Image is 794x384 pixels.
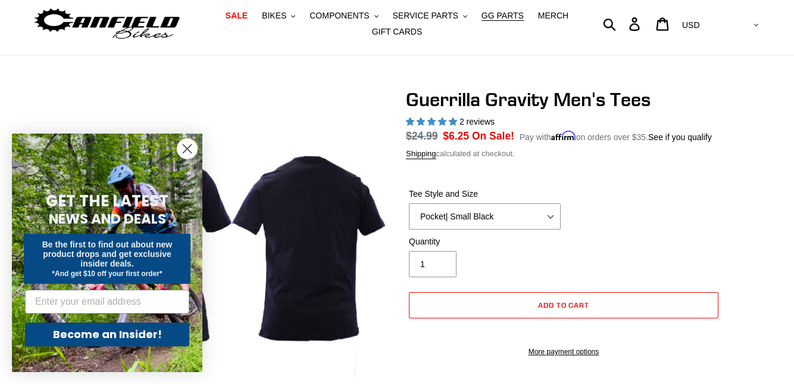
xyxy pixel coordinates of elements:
span: 5.00 stars [406,117,459,126]
button: Close dialog [177,138,198,159]
label: Tee Style and Size [409,188,561,200]
a: More payment options [409,346,718,357]
button: COMPONENTS [304,8,384,24]
h1: Guerrilla Gravity Men's Tees [406,88,721,111]
span: GIFT CARDS [372,27,423,37]
span: GG PARTS [482,11,524,21]
span: NEWS AND DEALS [49,209,166,228]
button: Add to cart [409,292,718,318]
span: MERCH [538,11,568,21]
p: Pay with on orders over $35. [520,128,712,144]
button: BIKES [256,8,301,24]
span: 2 reviews [459,117,495,126]
span: Add to cart [538,301,590,309]
span: COMPONENTS [310,11,369,21]
span: Affirm [551,131,576,141]
span: *And get $10 off your first order* [52,270,162,278]
span: On Sale! [472,128,514,144]
s: $24.99 [406,130,438,142]
label: Quantity [409,236,561,248]
a: See if you qualify - Learn more about Affirm Financing (opens in modal) [648,132,712,142]
span: GET THE LATEST [46,190,168,212]
a: GG PARTS [476,8,530,24]
a: GIFT CARDS [366,24,429,40]
span: $6.25 [443,130,469,142]
img: Canfield Bikes [33,5,182,43]
div: calculated at checkout. [406,148,721,160]
span: BIKES [262,11,286,21]
span: SALE [226,11,248,21]
input: Enter your email address [25,290,189,314]
button: SERVICE PARTS [386,8,473,24]
a: Shipping [406,149,436,159]
span: SERVICE PARTS [392,11,458,21]
a: MERCH [532,8,574,24]
button: Become an Insider! [25,323,189,346]
span: Be the first to find out about new product drops and get exclusive insider deals. [42,240,173,268]
a: SALE [220,8,254,24]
